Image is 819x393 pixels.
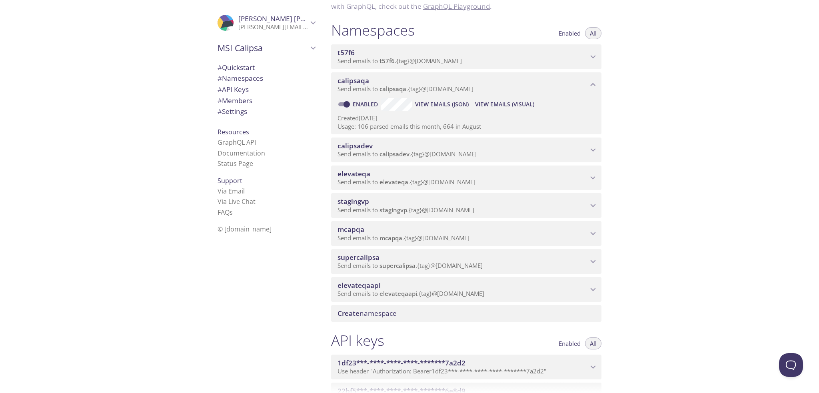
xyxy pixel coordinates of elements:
span: Send emails to . {tag} @[DOMAIN_NAME] [338,57,462,65]
div: MSI Calipsa [211,38,322,58]
div: Team Settings [211,106,322,117]
div: Members [211,95,322,106]
div: Create namespace [331,305,601,322]
div: Volodymyr Petrov [211,10,322,36]
span: supercalipsa [380,261,415,269]
span: MSI Calipsa [218,42,308,54]
span: Support [218,176,242,185]
div: stagingvp namespace [331,193,601,218]
span: calipsaqa [380,85,406,93]
p: Usage: 106 parsed emails this month, 664 in August [338,122,595,131]
div: elevateqa namespace [331,166,601,190]
span: s [230,208,233,217]
h1: Namespaces [331,21,415,39]
span: Create [338,309,360,318]
span: Send emails to . {tag} @[DOMAIN_NAME] [338,289,484,297]
span: # [218,85,222,94]
span: API Keys [218,85,249,94]
span: Send emails to . {tag} @[DOMAIN_NAME] [338,206,474,214]
button: View Emails (JSON) [412,98,472,111]
div: calipsaqa namespace [331,72,601,97]
a: Via Email [218,187,245,196]
a: Enabled [352,100,381,108]
span: stagingvp [338,197,369,206]
div: calipsadev namespace [331,138,601,162]
span: namespace [338,309,397,318]
p: [PERSON_NAME][EMAIL_ADDRESS][PERSON_NAME][DOMAIN_NAME] [238,23,308,31]
div: elevateqaapi namespace [331,277,601,302]
span: stagingvp [380,206,407,214]
button: Enabled [554,27,585,39]
span: calipsaqa [338,76,369,85]
span: elevateqa [338,169,370,178]
span: Send emails to . {tag} @[DOMAIN_NAME] [338,178,475,186]
span: View Emails (Visual) [475,100,534,109]
button: All [585,27,601,39]
div: supercalipsa namespace [331,249,601,274]
span: © [DOMAIN_NAME] [218,225,272,233]
span: # [218,63,222,72]
span: Send emails to . {tag} @[DOMAIN_NAME] [338,234,469,242]
div: t57f6 namespace [331,44,601,69]
span: [PERSON_NAME] [PERSON_NAME] [238,14,348,23]
div: mcapqa namespace [331,221,601,246]
span: t57f6 [380,57,395,65]
span: Members [218,96,252,105]
span: Send emails to . {tag} @[DOMAIN_NAME] [338,261,483,269]
span: Namespaces [218,74,263,83]
span: elevateqa [380,178,408,186]
span: # [218,96,222,105]
button: View Emails (Visual) [472,98,537,111]
span: t57f6 [338,48,355,57]
span: Quickstart [218,63,255,72]
span: mcapqa [338,225,364,234]
span: elevateqaapi [380,289,417,297]
p: Created [DATE] [338,114,595,122]
span: Send emails to . {tag} @[DOMAIN_NAME] [338,85,473,93]
span: # [218,74,222,83]
button: Enabled [554,337,585,349]
a: GraphQL API [218,138,256,147]
div: Namespaces [211,73,322,84]
h1: API keys [331,331,384,349]
a: Via Live Chat [218,197,256,206]
a: Documentation [218,149,265,158]
a: FAQ [218,208,233,217]
button: All [585,337,601,349]
span: calipsadev [380,150,409,158]
span: # [218,107,222,116]
span: Settings [218,107,247,116]
span: Send emails to . {tag} @[DOMAIN_NAME] [338,150,477,158]
span: elevateqaapi [338,281,381,290]
a: Status Page [218,159,253,168]
iframe: Help Scout Beacon - Open [779,353,803,377]
span: View Emails (JSON) [415,100,469,109]
span: mcapqa [380,234,402,242]
span: supercalipsa [338,253,380,262]
span: Resources [218,128,249,136]
div: Quickstart [211,62,322,73]
span: calipsadev [338,141,373,150]
div: API Keys [211,84,322,95]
